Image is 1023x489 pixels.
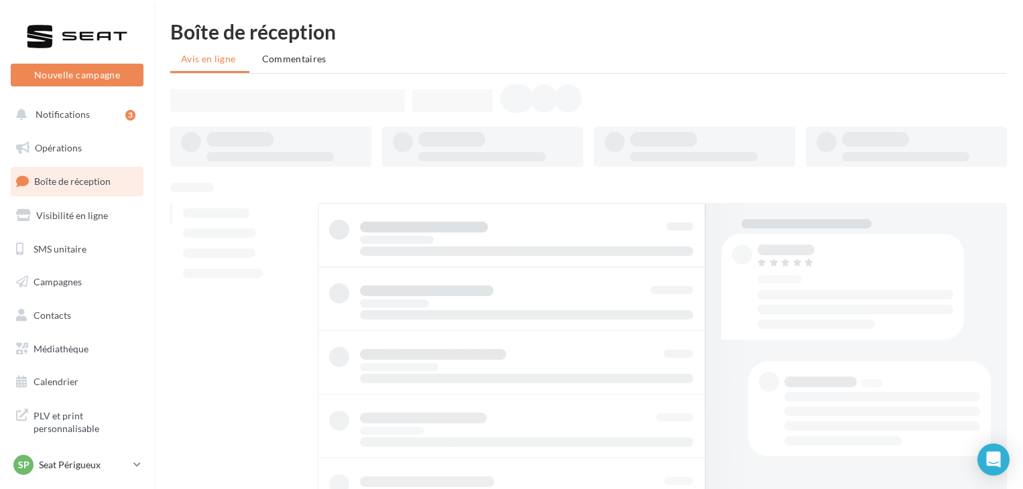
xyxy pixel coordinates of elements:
[34,407,138,435] span: PLV et print personnalisable
[36,109,90,120] span: Notifications
[11,64,143,86] button: Nouvelle campagne
[8,368,146,396] a: Calendrier
[170,21,1007,42] div: Boîte de réception
[8,268,146,296] a: Campagnes
[11,452,143,478] a: SP Seat Périgueux
[34,451,138,480] span: Campagnes DataOnDemand
[34,309,71,321] span: Contacts
[34,242,86,254] span: SMS unitaire
[8,446,146,486] a: Campagnes DataOnDemand
[8,167,146,196] a: Boîte de réception
[977,443,1010,476] div: Open Intercom Messenger
[35,142,82,153] span: Opérations
[34,176,111,187] span: Boîte de réception
[8,335,146,363] a: Médiathèque
[18,458,29,472] span: SP
[34,276,82,287] span: Campagnes
[39,458,128,472] p: Seat Périgueux
[8,301,146,330] a: Contacts
[125,110,135,121] div: 3
[36,210,108,221] span: Visibilité en ligne
[34,343,88,354] span: Médiathèque
[8,401,146,441] a: PLV et print personnalisable
[262,53,326,64] span: Commentaires
[8,202,146,230] a: Visibilité en ligne
[8,235,146,263] a: SMS unitaire
[8,100,141,129] button: Notifications 3
[34,376,78,387] span: Calendrier
[8,134,146,162] a: Opérations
